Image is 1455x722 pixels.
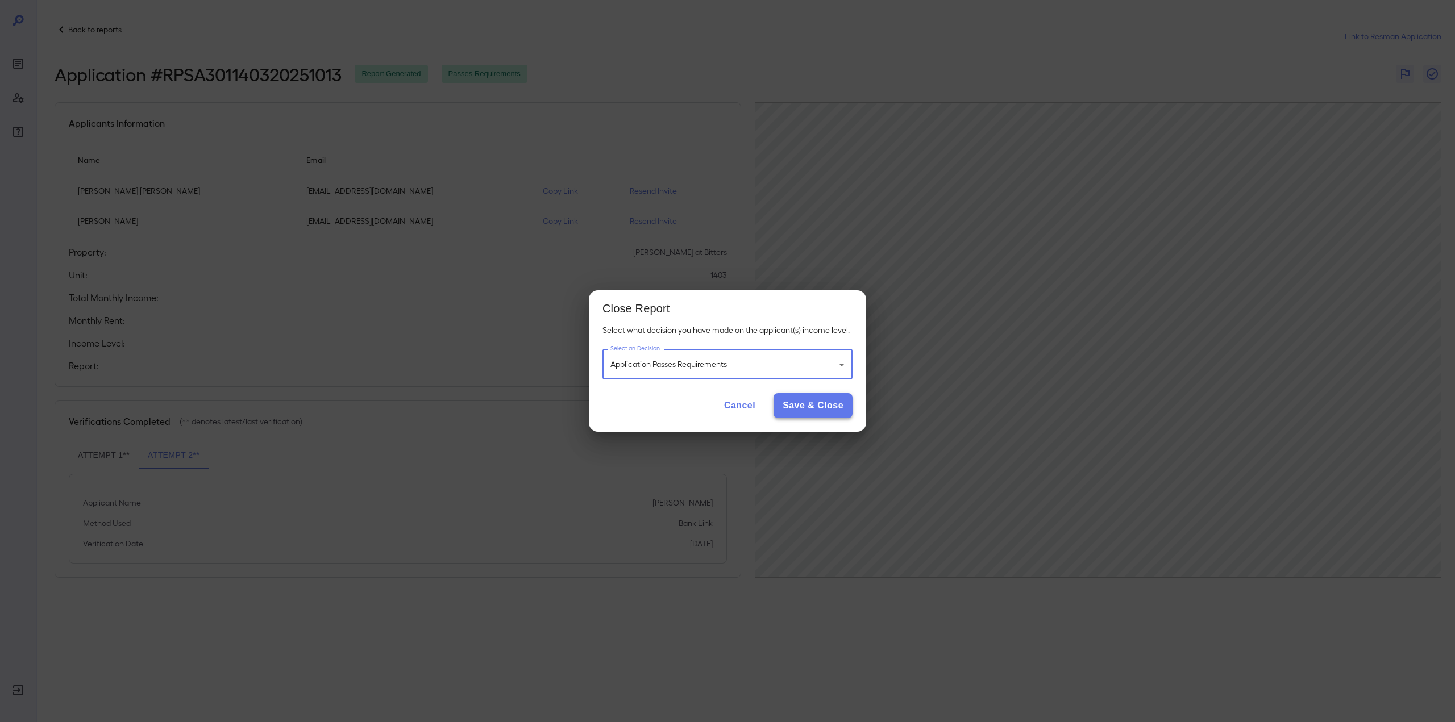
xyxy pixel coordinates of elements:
[610,344,660,353] label: Select an Decision
[602,324,853,336] p: Select what decision you have made on the applicant(s) income level.
[715,393,764,418] button: Cancel
[589,290,866,324] h2: Close Report
[774,393,853,418] button: Save & Close
[602,349,853,379] div: Application Passes Requirements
